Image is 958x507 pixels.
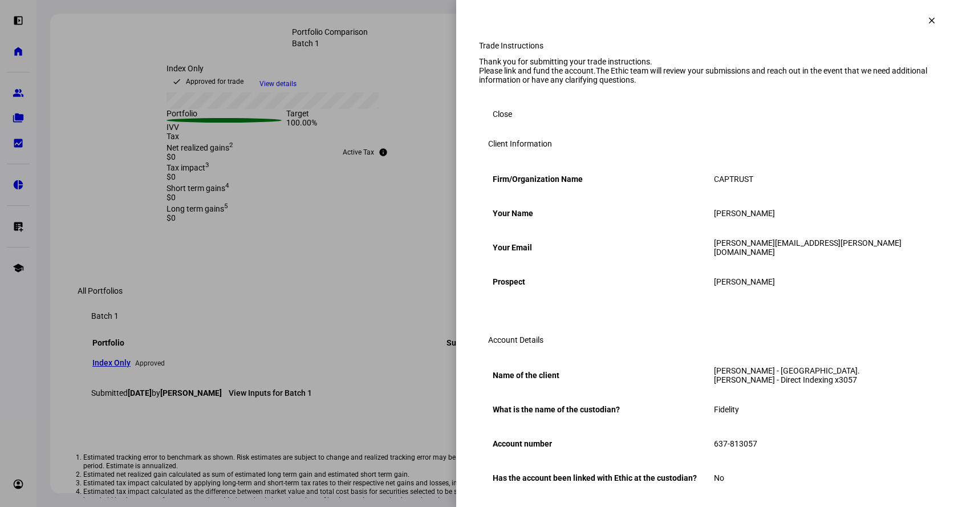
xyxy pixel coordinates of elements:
[927,15,937,26] mat-icon: clear
[714,366,860,384] span: [PERSON_NAME] - [GEOGRAPHIC_DATA]. [PERSON_NAME] - Direct Indexing x3057
[479,103,526,125] button: Close
[493,103,512,125] span: Close
[493,273,700,291] div: Prospect
[488,139,552,148] h3: Client Information
[479,66,596,75] span: Please link and fund the account.
[493,366,700,384] div: Name of the client
[488,335,543,344] h3: Account Details
[479,41,935,50] div: Trade Instructions
[714,175,753,184] span: CAPTRUST
[714,439,757,448] span: 637-813057
[493,170,700,188] div: Firm/Organization Name
[714,473,724,482] span: No
[479,66,935,84] div: The Ethic team will review your submissions and reach out in the event that we need additional in...
[479,57,935,66] div: Thank you for submitting your trade instructions.
[493,204,700,222] div: Your Name
[714,209,775,218] span: [PERSON_NAME]
[493,435,700,453] div: Account number
[493,400,700,419] div: What is the name of the custodian?
[714,277,775,286] span: [PERSON_NAME]
[493,469,700,487] div: Has the account been linked with Ethic at the custodian?
[493,238,700,257] div: Your Email
[479,21,554,32] div: Trade Instructions
[714,405,739,414] span: Fidelity
[714,238,902,257] span: [PERSON_NAME][EMAIL_ADDRESS][PERSON_NAME][DOMAIN_NAME]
